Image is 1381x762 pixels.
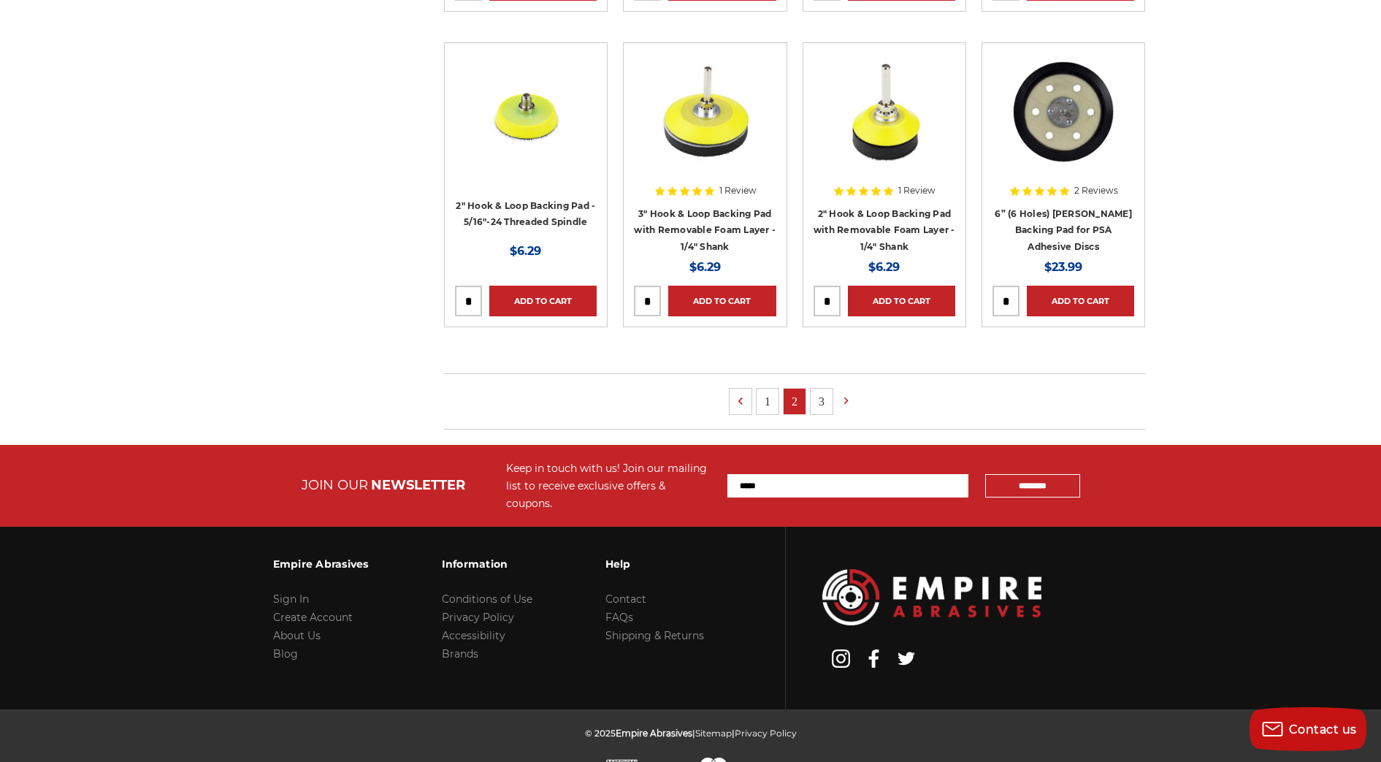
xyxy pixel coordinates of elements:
[273,629,321,642] a: About Us
[1027,286,1134,316] a: Add to Cart
[814,208,955,252] a: 2" Hook & Loop Backing Pad with Removable Foam Layer - 1/4" Shank
[992,53,1134,195] a: 6” (6 Holes) DA Sander Backing Pad for PSA Adhesive Discs
[646,53,763,170] img: Close-up of Empire Abrasives 3-inch hook and loop backing pad with a removable foam layer and 1/4...
[668,286,776,316] a: Add to Cart
[442,611,514,624] a: Privacy Policy
[822,569,1041,625] img: Empire Abrasives Logo Image
[506,460,713,512] div: Keep in touch with us! Join our mailing list to receive exclusive offers & coupons.
[456,200,595,228] a: 2" Hook & Loop Backing Pad - 5/16"-24 Threaded Spindle
[1005,53,1122,170] img: 6” (6 Holes) DA Sander Backing Pad for PSA Adhesive Discs
[442,593,532,606] a: Conditions of Use
[273,549,369,579] h3: Empire Abrasives
[585,724,797,742] p: © 2025 | |
[442,549,532,579] h3: Information
[605,593,646,606] a: Contact
[273,593,309,606] a: Sign In
[634,53,776,195] a: Close-up of Empire Abrasives 3-inch hook and loop backing pad with a removable foam layer and 1/4...
[273,647,298,660] a: Blog
[634,208,776,252] a: 3" Hook & Loop Backing Pad with Removable Foam Layer - 1/4" Shank
[848,286,955,316] a: Add to Cart
[868,260,900,274] span: $6.29
[1289,723,1357,736] span: Contact us
[510,244,541,258] span: $6.29
[814,53,955,195] a: 2-inch yellow sanding pad with black foam layer and versatile 1/4-inch shank/spindle for precisio...
[689,260,721,274] span: $6.29
[695,728,732,739] a: Sitemap
[371,477,465,493] span: NEWSLETTER
[489,286,597,316] a: Add to Cart
[784,389,806,414] a: 2
[605,611,633,624] a: FAQs
[455,53,597,195] a: 2-inch hook and loop backing pad with a 5/16"-24 threaded spindle and tapered edge for precision ...
[442,647,478,660] a: Brands
[735,728,797,739] a: Privacy Policy
[273,611,353,624] a: Create Account
[1044,260,1082,274] span: $23.99
[811,389,833,414] a: 3
[442,629,505,642] a: Accessibility
[995,208,1132,252] a: 6” (6 Holes) [PERSON_NAME] Backing Pad for PSA Adhesive Discs
[757,389,779,414] a: 1
[467,53,584,170] img: 2-inch hook and loop backing pad with a 5/16"-24 threaded spindle and tapered edge for precision ...
[1250,707,1366,751] button: Contact us
[302,477,368,493] span: JOIN OUR
[605,549,704,579] h3: Help
[616,728,692,739] span: Empire Abrasives
[605,629,704,642] a: Shipping & Returns
[826,53,943,170] img: 2-inch yellow sanding pad with black foam layer and versatile 1/4-inch shank/spindle for precisio...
